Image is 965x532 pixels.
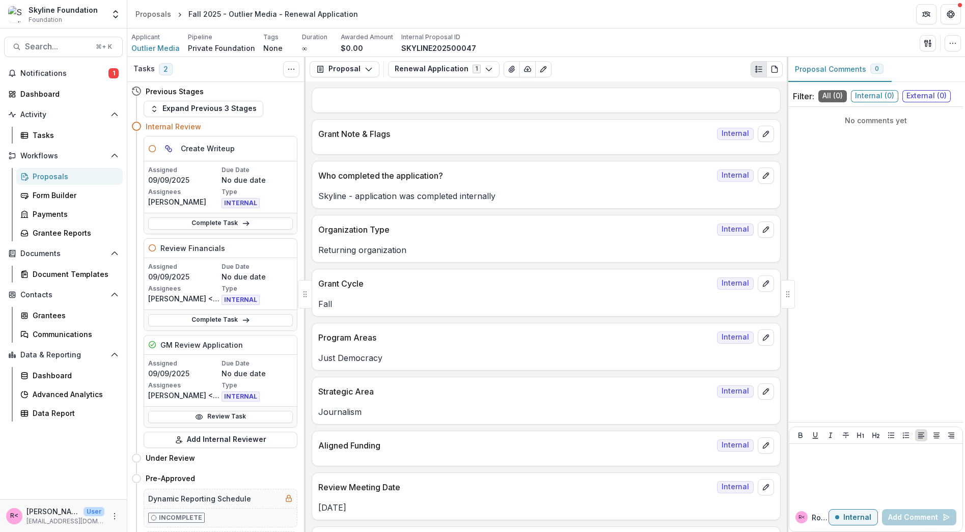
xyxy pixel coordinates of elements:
[766,61,783,77] button: PDF view
[148,187,219,197] p: Assignees
[8,6,24,22] img: Skyline Foundation
[146,453,195,463] h4: Under Review
[4,86,123,102] a: Dashboard
[26,506,79,517] p: [PERSON_NAME] <[PERSON_NAME][EMAIL_ADDRESS][DOMAIN_NAME]>
[108,4,123,24] button: Open entity switcher
[148,381,219,390] p: Assignees
[4,148,123,164] button: Open Workflows
[758,437,774,454] button: edit
[916,4,936,24] button: Partners
[758,126,774,142] button: edit
[222,262,293,271] p: Due Date
[222,368,293,379] p: No due date
[401,43,476,53] p: SKYLINE202500047
[318,439,713,452] p: Aligned Funding
[33,310,115,321] div: Grantees
[33,130,115,141] div: Tasks
[758,383,774,400] button: edit
[16,127,123,144] a: Tasks
[148,217,293,230] a: Complete Task
[16,307,123,324] a: Grantees
[824,429,837,441] button: Italicize
[148,175,219,185] p: 09/09/2025
[33,171,115,182] div: Proposals
[283,61,299,77] button: Toggle View Cancelled Tasks
[33,408,115,418] div: Data Report
[318,244,774,256] p: Returning organization
[108,510,121,522] button: More
[144,101,263,117] button: Expand Previous 3 Stages
[318,481,713,493] p: Review Meeting Date
[148,411,293,423] a: Review Task
[809,429,821,441] button: Underline
[16,405,123,422] a: Data Report
[16,266,123,283] a: Document Templates
[148,165,219,175] p: Assigned
[341,43,363,53] p: $0.00
[798,515,805,520] div: Rose Brookhouse <rose@skylinefoundation.org>
[33,209,115,219] div: Payments
[135,9,171,19] div: Proposals
[875,65,879,72] span: 0
[758,167,774,184] button: edit
[148,493,251,504] h5: Dynamic Reporting Schedule
[20,249,106,258] span: Documents
[148,359,219,368] p: Assigned
[870,429,882,441] button: Heading 2
[222,359,293,368] p: Due Date
[310,61,379,77] button: Proposal
[20,152,106,160] span: Workflows
[222,198,260,208] span: INTERNAL
[945,429,957,441] button: Align Right
[131,7,175,21] a: Proposals
[302,33,327,42] p: Duration
[33,269,115,279] div: Document Templates
[222,391,260,402] span: INTERNAL
[758,479,774,495] button: edit
[148,262,219,271] p: Assigned
[84,507,104,516] p: User
[131,43,180,53] span: Outlier Media
[930,429,943,441] button: Align Center
[318,128,713,140] p: Grant Note & Flags
[318,385,713,398] p: Strategic Area
[159,513,202,522] p: Incomplete
[222,187,293,197] p: Type
[717,170,754,182] span: Internal
[20,351,106,359] span: Data & Reporting
[131,33,160,42] p: Applicant
[4,245,123,262] button: Open Documents
[222,271,293,282] p: No due date
[882,509,956,525] button: Add Comment
[160,243,225,254] h5: Review Financials
[148,197,219,207] p: [PERSON_NAME]
[4,37,123,57] button: Search...
[133,65,155,73] h3: Tasks
[504,61,520,77] button: View Attached Files
[758,221,774,238] button: edit
[793,115,959,126] p: No comments yet
[401,33,460,42] p: Internal Proposal ID
[148,390,219,401] p: [PERSON_NAME] <[PERSON_NAME][EMAIL_ADDRESS][DOMAIN_NAME]>
[851,90,898,102] span: Internal ( 0 )
[33,190,115,201] div: Form Builder
[33,329,115,340] div: Communications
[146,86,204,97] h4: Previous Stages
[717,439,754,452] span: Internal
[751,61,767,77] button: Plaintext view
[20,110,106,119] span: Activity
[148,271,219,282] p: 09/09/2025
[159,63,173,75] span: 2
[341,33,393,42] p: Awarded Amount
[29,5,98,15] div: Skyline Foundation
[787,57,892,82] button: Proposal Comments
[16,187,123,204] a: Form Builder
[26,517,104,526] p: [EMAIL_ADDRESS][DOMAIN_NAME]
[758,329,774,346] button: edit
[222,295,260,305] span: INTERNAL
[388,61,500,77] button: Renewal Application1
[794,429,807,441] button: Bold
[915,429,927,441] button: Align Left
[885,429,897,441] button: Bullet List
[16,326,123,343] a: Communications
